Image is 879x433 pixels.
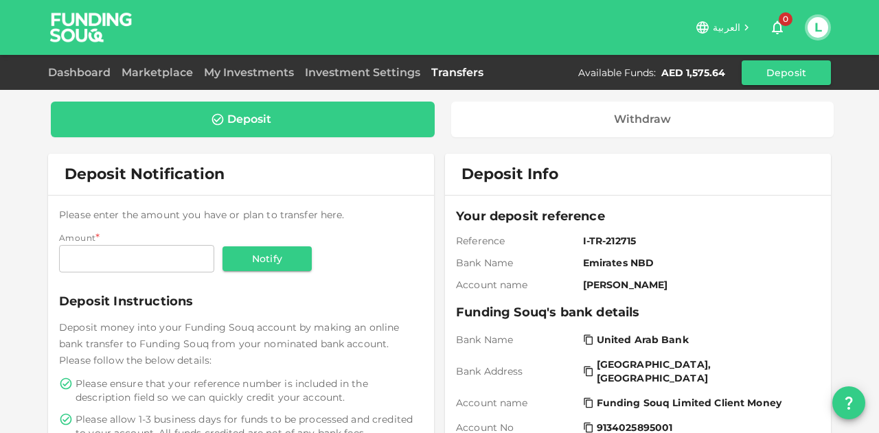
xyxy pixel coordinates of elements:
a: My Investments [198,66,299,79]
span: Bank Name [456,333,578,347]
a: Marketplace [116,66,198,79]
span: Please enter the amount you have or plan to transfer here. [59,209,345,221]
button: L [808,17,828,38]
button: question [832,386,865,419]
span: Reference [456,234,578,248]
span: Funding Souq's bank details [456,303,820,322]
button: Deposit [742,60,831,85]
span: Please ensure that your reference number is included in the description field so we can quickly c... [76,377,420,404]
div: Withdraw [614,113,671,126]
span: [GEOGRAPHIC_DATA], [GEOGRAPHIC_DATA] [597,358,812,385]
button: Notify [222,246,312,271]
span: Deposit Notification [65,165,225,183]
span: Account name [456,278,578,292]
span: Amount [59,233,95,243]
span: Your deposit reference [456,207,820,226]
span: Deposit Instructions [59,292,423,311]
span: Account name [456,396,578,410]
span: Funding Souq Limited Client Money [597,396,781,410]
span: United Arab Bank [597,333,689,347]
span: Bank Address [456,364,578,378]
span: Bank Name [456,256,578,270]
a: Withdraw [451,102,834,137]
span: I-TR-212715 [583,234,814,248]
div: Available Funds : [578,66,656,80]
a: Transfers [426,66,489,79]
a: Investment Settings [299,66,426,79]
a: Dashboard [48,66,116,79]
span: 0 [779,12,792,26]
div: Deposit [227,113,271,126]
div: AED 1,575.64 [661,66,725,80]
span: العربية [713,21,740,34]
button: 0 [764,14,791,41]
input: amount [59,245,214,272]
span: Emirates NBD [583,256,814,270]
span: [PERSON_NAME] [583,278,814,292]
span: Deposit Info [461,165,558,184]
a: Deposit [51,102,435,137]
span: Deposit money into your Funding Souq account by making an online bank transfer to Funding Souq fr... [59,321,399,366]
